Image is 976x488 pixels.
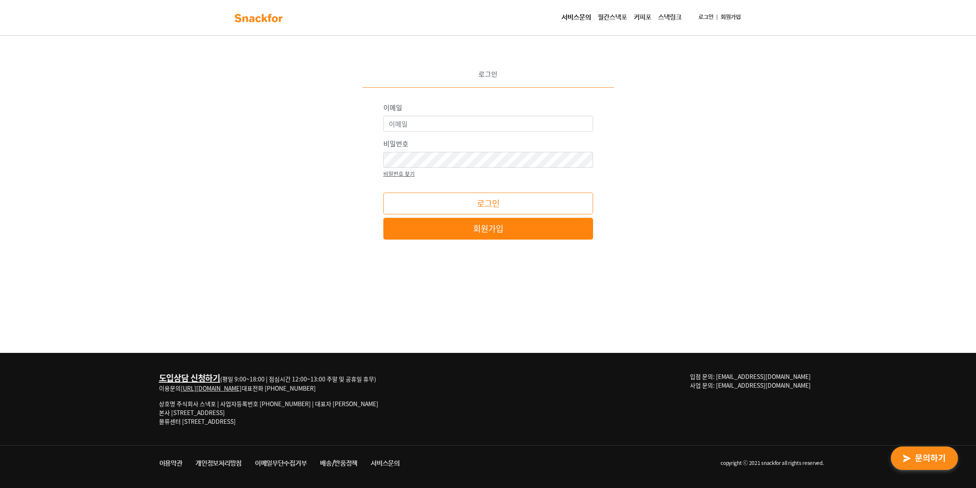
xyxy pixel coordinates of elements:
[630,9,655,26] a: 커피포
[383,168,415,178] a: 비밀번호 찾기
[717,10,744,25] a: 회원가입
[383,116,593,132] input: 이메일
[383,170,415,177] small: 비밀번호 찾기
[159,372,220,384] a: 도입상담 신청하기
[362,69,614,88] div: 로그인
[383,193,593,214] button: 로그인
[383,218,593,240] a: 회원가입
[655,9,685,26] a: 스낵링크
[383,138,409,149] label: 비밀번호
[383,102,402,112] label: 이메일
[594,9,630,26] a: 월간스낵포
[558,9,594,26] a: 서비스문의
[232,11,285,25] img: background-main-color.svg
[695,10,717,25] a: 로그인
[248,456,313,471] a: 이메일무단수집거부
[690,372,811,389] span: 입점 문의: [EMAIL_ADDRESS][DOMAIN_NAME] 사업 문의: [EMAIL_ADDRESS][DOMAIN_NAME]
[159,399,378,426] p: 상호명 주식회사 스낵포 | 사업자등록번호 [PHONE_NUMBER] | 대표자 [PERSON_NAME] 본사 [STREET_ADDRESS] 물류센터 [STREET_ADDRESS]
[153,456,189,471] a: 이용약관
[189,456,248,471] a: 개인정보처리방침
[159,372,378,393] div: (평일 9:00~18:00 | 점심시간 12:00~13:00 주말 및 공휴일 휴무) 이용문의 대표전화 [PHONE_NUMBER]
[364,456,406,471] a: 서비스문의
[313,456,364,471] a: 배송/반품정책
[406,456,824,471] li: copyright ⓒ 2021 snackfor all rights reserved.
[181,384,242,392] a: [URL][DOMAIN_NAME]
